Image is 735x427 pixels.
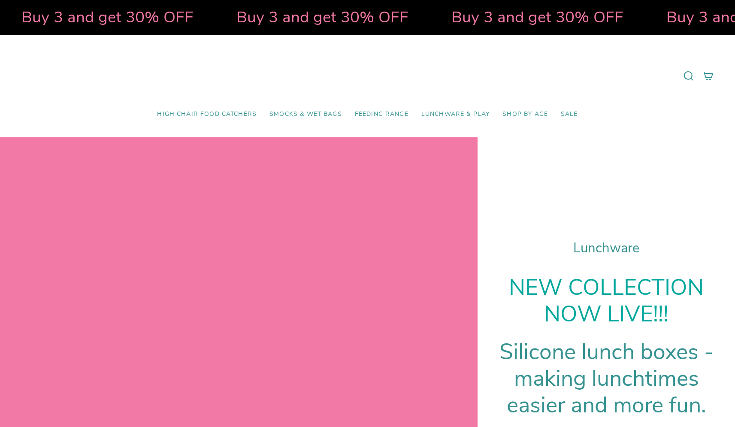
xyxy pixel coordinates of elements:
[499,240,714,256] h1: Lunchware
[293,48,442,104] a: Mumma’s Little Helpers
[151,104,263,124] a: High Chair Food Catchers
[269,111,342,118] span: Smocks & Wet Bags
[554,104,584,124] a: SALE
[502,111,548,118] span: Shop by Age
[509,273,704,329] strong: NEW COLLECTION NOW LIVE!!!
[19,6,191,28] strong: Buy 3 and get 30% OFF
[507,363,706,420] span: nchtimes easier and more fun.
[157,111,257,118] span: High Chair Food Catchers
[499,339,714,418] h1: Silicone lunch boxes - making lu
[496,104,554,124] a: Shop by Age
[415,104,496,124] a: Lunchware & Play
[449,6,621,28] strong: Buy 3 and get 30% OFF
[421,111,490,118] span: Lunchware & Play
[355,111,408,118] span: Feeding Range
[263,104,348,124] a: Smocks & Wet Bags
[561,111,578,118] span: SALE
[348,104,415,124] a: Feeding Range
[234,6,406,28] strong: Buy 3 and get 30% OFF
